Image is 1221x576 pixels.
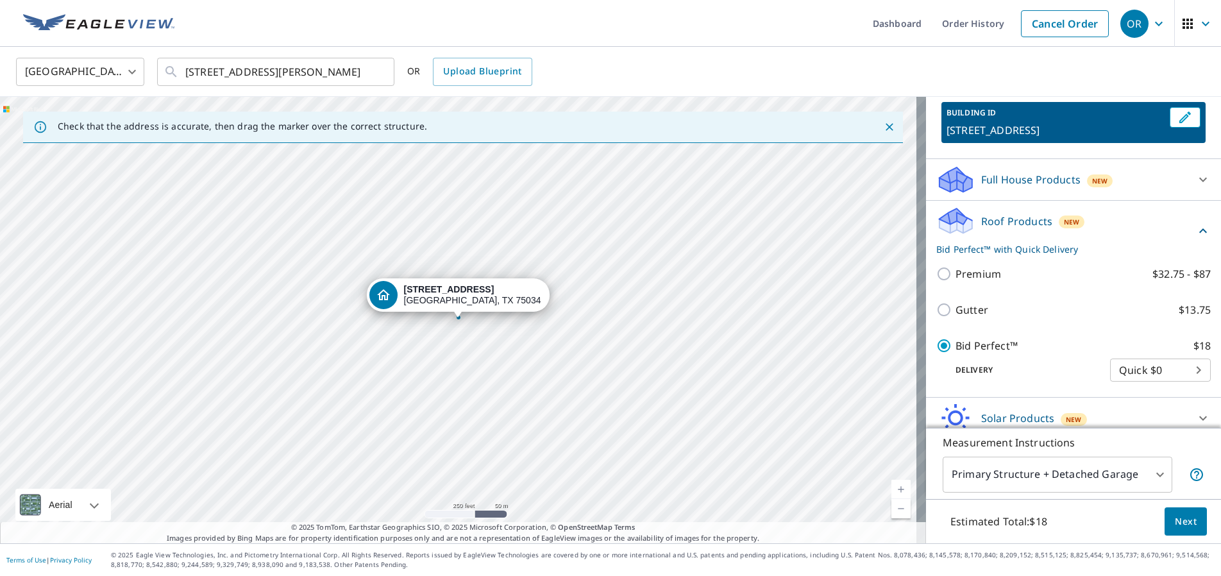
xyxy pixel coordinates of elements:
div: Aerial [45,489,76,521]
div: Dropped pin, building 1, Residential property, 8691 Pebblebrook Dr Frisco, TX 75034 [367,278,550,318]
p: Measurement Instructions [943,435,1204,450]
a: Current Level 17, Zoom Out [891,499,911,518]
a: Cancel Order [1021,10,1109,37]
p: Estimated Total: $18 [940,507,1057,536]
p: Delivery [936,364,1110,376]
div: Full House ProductsNew [936,164,1211,195]
span: Next [1175,514,1197,530]
span: © 2025 TomTom, Earthstar Geographics SIO, © 2025 Microsoft Corporation, © [291,522,636,533]
p: © 2025 Eagle View Technologies, Inc. and Pictometry International Corp. All Rights Reserved. Repo... [111,550,1215,570]
div: Primary Structure + Detached Garage [943,457,1172,493]
p: Bid Perfect™ [956,338,1018,353]
button: Next [1165,507,1207,536]
p: Solar Products [981,411,1054,426]
div: Roof ProductsNewBid Perfect™ with Quick Delivery [936,206,1211,256]
button: Close [881,119,898,135]
a: Terms [614,522,636,532]
p: Gutter [956,302,988,318]
a: OpenStreetMap [558,522,612,532]
div: OR [1120,10,1149,38]
p: Bid Perfect™ with Quick Delivery [936,242,1195,256]
span: New [1064,217,1079,227]
p: | [6,556,92,564]
div: OR [407,58,532,86]
span: New [1092,176,1107,186]
a: Terms of Use [6,555,46,564]
span: Upload Blueprint [443,64,521,80]
div: Solar ProductsNew [936,403,1211,434]
span: Your report will include the primary structure and a detached garage if one exists. [1189,467,1204,482]
strong: [STREET_ADDRESS] [404,284,494,294]
input: Search by address or latitude-longitude [185,54,368,90]
span: New [1066,414,1081,425]
a: Current Level 17, Zoom In [891,480,911,499]
a: Upload Blueprint [433,58,532,86]
p: [STREET_ADDRESS] [947,123,1165,138]
img: EV Logo [23,14,174,33]
div: Quick $0 [1110,352,1211,388]
p: Premium [956,266,1001,282]
p: $32.75 - $87 [1152,266,1211,282]
button: Edit building 1 [1170,107,1200,128]
a: Privacy Policy [50,555,92,564]
div: Aerial [15,489,111,521]
div: [GEOGRAPHIC_DATA], TX 75034 [404,284,541,306]
p: $18 [1193,338,1211,353]
div: [GEOGRAPHIC_DATA] [16,54,144,90]
p: $13.75 [1179,302,1211,318]
p: BUILDING ID [947,107,996,118]
p: Roof Products [981,214,1052,229]
p: Check that the address is accurate, then drag the marker over the correct structure. [58,121,427,132]
p: Full House Products [981,172,1081,187]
